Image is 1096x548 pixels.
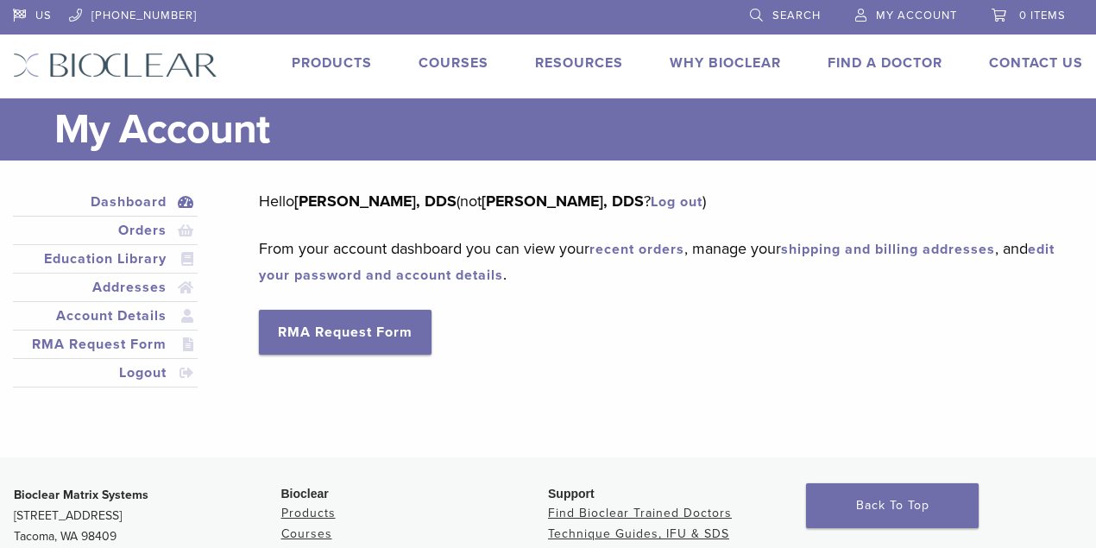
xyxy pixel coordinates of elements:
[16,334,194,355] a: RMA Request Form
[13,188,198,408] nav: Account pages
[294,192,457,211] strong: [PERSON_NAME], DDS
[16,277,194,298] a: Addresses
[259,188,1057,214] p: Hello (not ? )
[16,249,194,269] a: Education Library
[781,241,995,258] a: shipping and billing addresses
[876,9,957,22] span: My Account
[281,526,332,541] a: Courses
[989,54,1083,72] a: Contact Us
[16,220,194,241] a: Orders
[292,54,372,72] a: Products
[772,9,821,22] span: Search
[651,193,702,211] a: Log out
[281,487,329,501] span: Bioclear
[16,192,194,212] a: Dashboard
[419,54,488,72] a: Courses
[482,192,644,211] strong: [PERSON_NAME], DDS
[1019,9,1066,22] span: 0 items
[670,54,781,72] a: Why Bioclear
[589,241,684,258] a: recent orders
[13,53,217,78] img: Bioclear
[535,54,623,72] a: Resources
[16,305,194,326] a: Account Details
[259,310,431,355] a: RMA Request Form
[548,487,595,501] span: Support
[281,506,336,520] a: Products
[548,506,732,520] a: Find Bioclear Trained Doctors
[259,236,1057,287] p: From your account dashboard you can view your , manage your , and .
[16,362,194,383] a: Logout
[548,526,729,541] a: Technique Guides, IFU & SDS
[828,54,942,72] a: Find A Doctor
[14,488,148,502] strong: Bioclear Matrix Systems
[54,98,1083,161] h1: My Account
[806,483,979,528] a: Back To Top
